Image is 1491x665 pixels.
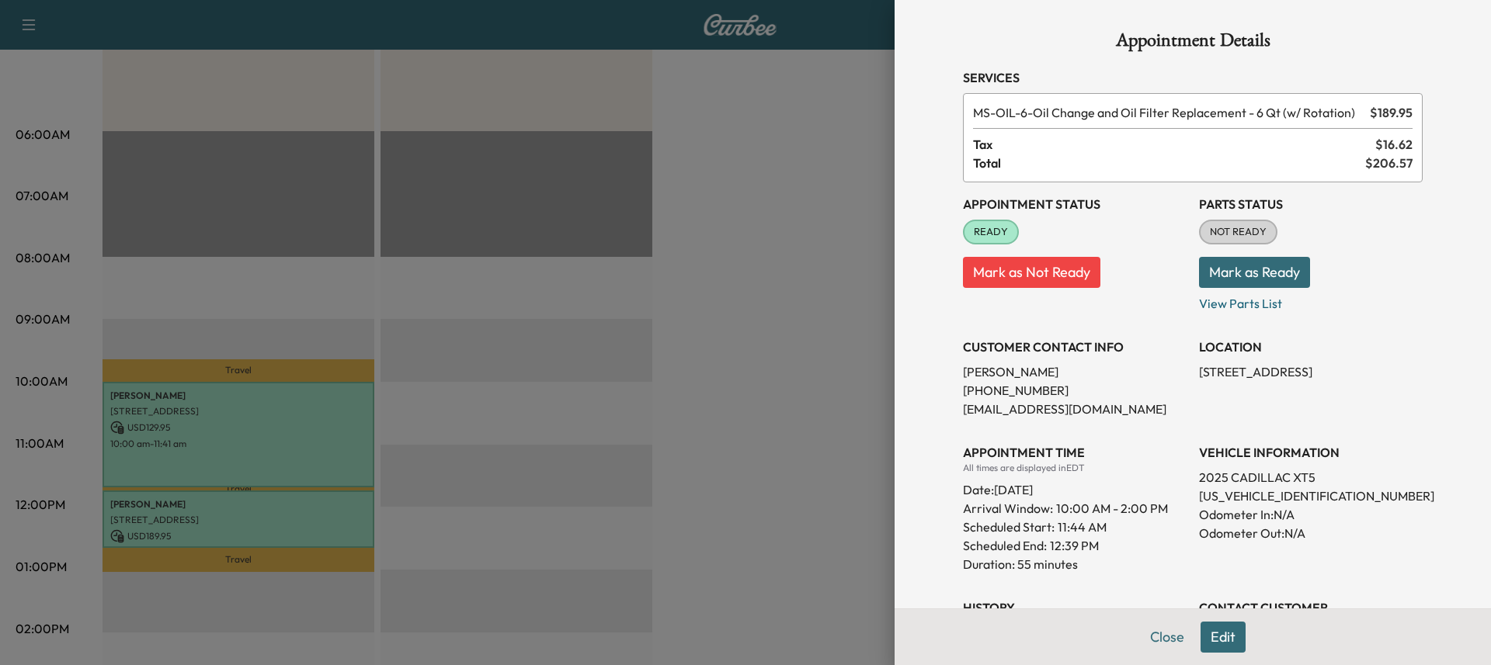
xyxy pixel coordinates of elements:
h3: Parts Status [1199,195,1423,213]
h3: APPOINTMENT TIME [963,443,1187,462]
h3: Services [963,68,1423,87]
h3: CUSTOMER CONTACT INFO [963,338,1187,356]
span: Tax [973,135,1375,154]
span: $ 16.62 [1375,135,1413,154]
p: [PERSON_NAME] [963,362,1187,381]
span: $ 189.95 [1370,103,1413,122]
span: NOT READY [1201,224,1276,240]
h3: VEHICLE INFORMATION [1199,443,1423,462]
div: Date: [DATE] [963,474,1187,499]
div: All times are displayed in EDT [963,462,1187,474]
p: [US_VEHICLE_IDENTIFICATION_NUMBER] [1199,487,1423,505]
p: [PHONE_NUMBER] [963,381,1187,400]
p: Scheduled Start: [963,518,1055,536]
h3: LOCATION [1199,338,1423,356]
p: 11:44 AM [1058,518,1107,536]
p: [EMAIL_ADDRESS][DOMAIN_NAME] [963,400,1187,418]
p: [STREET_ADDRESS] [1199,362,1423,381]
p: 2025 CADILLAC XT5 [1199,468,1423,487]
span: Oil Change and Oil Filter Replacement - 6 Qt (w/ Rotation) [973,103,1364,122]
button: Mark as Ready [1199,257,1310,288]
button: Edit [1201,622,1246,653]
span: $ 206.57 [1365,154,1413,172]
p: Duration: 55 minutes [963,555,1187,573]
h3: CONTACT CUSTOMER [1199,598,1423,617]
p: Odometer Out: N/A [1199,524,1423,542]
span: 10:00 AM - 2:00 PM [1056,499,1168,518]
span: READY [964,224,1017,240]
h3: History [963,598,1187,617]
p: Scheduled End: [963,536,1047,555]
p: 12:39 PM [1050,536,1099,555]
button: Mark as Not Ready [963,257,1100,288]
p: View Parts List [1199,288,1423,313]
button: Close [1140,622,1194,653]
p: Odometer In: N/A [1199,505,1423,524]
h1: Appointment Details [963,31,1423,56]
h3: Appointment Status [963,195,1187,213]
p: Arrival Window: [963,499,1187,518]
span: Total [973,154,1365,172]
